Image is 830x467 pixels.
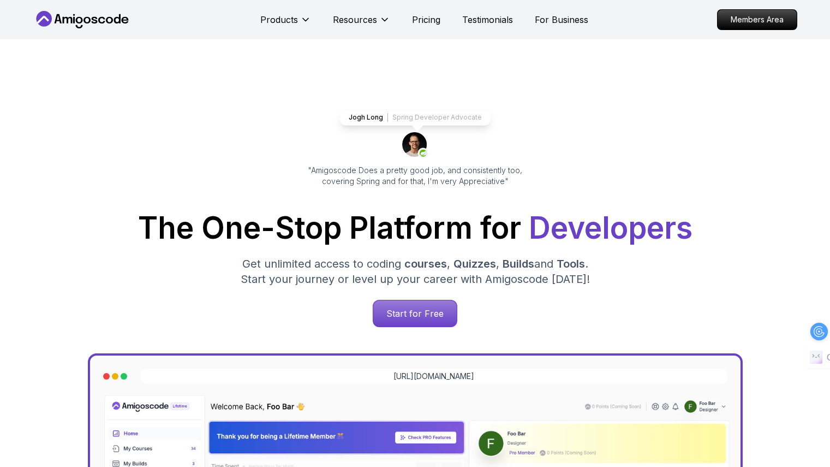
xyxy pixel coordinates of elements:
[535,13,588,26] a: For Business
[503,257,534,270] span: Builds
[402,132,428,158] img: josh long
[717,9,797,30] a: Members Area
[42,213,789,243] h1: The One-Stop Platform for
[404,257,447,270] span: courses
[232,256,599,287] p: Get unlimited access to coding , , and . Start your journey or level up your career with Amigosco...
[349,113,383,122] p: Jogh Long
[393,371,474,382] a: [URL][DOMAIN_NAME]
[333,13,390,35] button: Resources
[453,257,496,270] span: Quizzes
[718,10,797,29] p: Members Area
[392,113,482,122] p: Spring Developer Advocate
[333,13,377,26] p: Resources
[412,13,440,26] a: Pricing
[462,13,513,26] a: Testimonials
[557,257,585,270] span: Tools
[293,165,538,187] p: "Amigoscode Does a pretty good job, and consistently too, covering Spring and for that, I'm very ...
[260,13,311,35] button: Products
[529,210,692,246] span: Developers
[373,300,457,327] a: Start for Free
[373,300,457,327] p: Start for Free
[260,13,298,26] p: Products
